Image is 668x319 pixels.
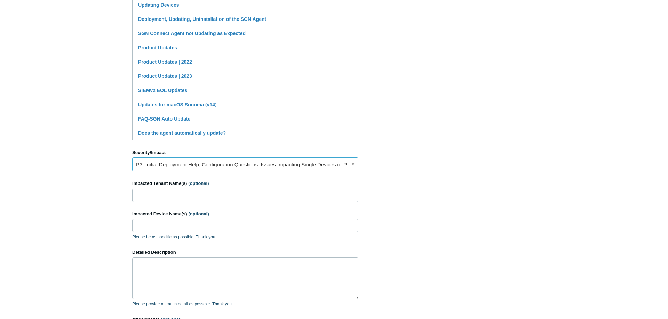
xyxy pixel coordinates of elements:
[132,157,358,171] a: P3: Initial Deployment Help, Configuration Questions, Issues Impacting Single Devices or Past Out...
[138,31,246,36] a: SGN Connect Agent not Updating as Expected
[138,73,192,79] a: Product Updates | 2023
[138,116,190,122] a: FAQ-SGN Auto Update
[132,149,358,156] label: Severity/Impact
[132,249,358,256] label: Detailed Description
[138,2,179,8] a: Updating Devices
[138,102,217,107] a: Updates for macOS Sonoma (v14)
[189,211,209,216] span: (optional)
[138,88,187,93] a: SIEMv2 EOL Updates
[132,301,358,307] p: Please provide as much detail as possible. Thank you.
[132,180,358,187] label: Impacted Tenant Name(s)
[138,59,192,65] a: Product Updates | 2022
[138,45,177,50] a: Product Updates
[138,16,266,22] a: Deployment, Updating, Uninstallation of the SGN Agent
[188,181,209,186] span: (optional)
[132,234,358,240] p: Please be as specific as possible. Thank you.
[138,130,226,136] a: Does the agent automatically update?
[132,211,358,218] label: Impacted Device Name(s)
